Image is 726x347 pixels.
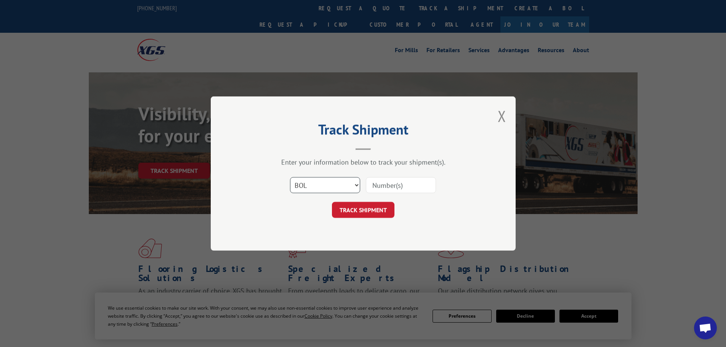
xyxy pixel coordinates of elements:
button: TRACK SHIPMENT [332,202,394,218]
button: Close modal [498,106,506,126]
div: Open chat [694,317,717,339]
input: Number(s) [366,177,436,193]
h2: Track Shipment [249,124,478,139]
div: Enter your information below to track your shipment(s). [249,158,478,166]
